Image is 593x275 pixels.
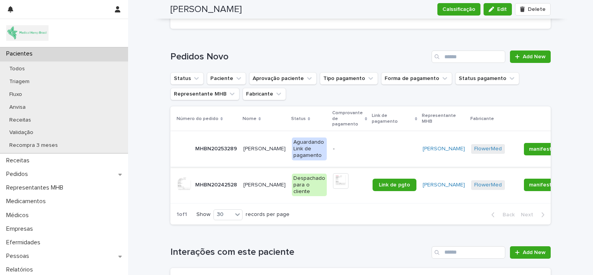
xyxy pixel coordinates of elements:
[528,7,546,12] span: Delete
[332,109,363,129] p: Comprovante de pagamento
[474,182,502,188] a: FlowerMed
[170,131,572,167] tr: MHBN20253289MHBN20253289 [PERSON_NAME][PERSON_NAME] Aguardando Link de pagamento-[PERSON_NAME] Fl...
[207,72,246,85] button: Paciente
[523,250,546,255] span: Add New
[470,115,494,123] p: Fabricante
[291,115,306,123] p: Status
[170,4,242,15] h2: [PERSON_NAME]
[524,143,560,155] button: manifesto
[372,111,413,126] p: Link de pagamento
[373,179,416,191] a: Link de pgto
[3,171,34,178] p: Pedidos
[379,182,410,188] span: Link de pgto
[195,144,239,152] p: MHBN20253289
[381,72,452,85] button: Forma de pagamento
[442,5,475,13] span: Calssificação
[3,50,39,57] p: Pacientes
[3,252,35,260] p: Pessoas
[484,3,512,16] button: Edit
[3,212,35,219] p: Médicos
[170,167,572,203] tr: MHBN20242528MHBN20242528 [PERSON_NAME][PERSON_NAME] Despachado para o clienteLink de pgto[PERSON_...
[518,211,551,218] button: Next
[3,104,32,111] p: Anvisa
[432,50,505,63] input: Search
[437,3,480,16] button: Calssificação
[170,205,193,224] p: 1 of 1
[3,66,31,72] p: Todos
[246,211,290,218] p: records per page
[3,78,36,85] p: Triagem
[523,54,546,59] span: Add New
[214,211,232,219] div: 30
[3,117,37,124] p: Receitas
[243,88,286,100] button: Fabricante
[292,137,327,160] div: Aguardando Link de pagamento
[3,225,39,233] p: Empresas
[524,179,560,191] button: manifesto
[243,115,257,123] p: Nome
[170,247,428,258] h1: Interações com este paciente
[3,129,40,136] p: Validação
[485,211,518,218] button: Back
[333,146,366,152] p: -
[243,180,287,188] p: Luiz Roberto Koschinik
[195,180,239,188] p: MHBN20242528
[510,246,551,259] a: Add New
[6,25,49,41] img: 4SJayOo8RSQX0lnsmxob
[521,212,538,218] span: Next
[170,51,428,63] h1: Pedidos Novo
[3,142,64,149] p: Recompra 3 meses
[3,157,36,164] p: Receitas
[320,72,378,85] button: Tipo pagamento
[455,72,519,85] button: Status pagamento
[423,182,465,188] a: [PERSON_NAME]
[529,181,555,189] span: manifesto
[510,50,551,63] a: Add New
[292,174,327,196] div: Despachado para o cliente
[3,239,47,246] p: Efermidades
[529,145,555,153] span: manifesto
[498,212,515,218] span: Back
[515,3,551,16] button: Delete
[423,146,465,152] a: [PERSON_NAME]
[170,88,239,100] button: Representante MHB
[243,144,287,152] p: Luiz Roberto Koschinik
[177,115,218,123] p: Número do pedido
[497,7,507,12] span: Edit
[196,211,210,218] p: Show
[3,91,28,98] p: Fluxo
[432,246,505,259] input: Search
[474,146,502,152] a: FlowerMed
[3,198,52,205] p: Medicamentos
[249,72,317,85] button: Aprovação paciente
[3,266,39,273] p: Relatórios
[422,111,466,126] p: Representante MHB
[170,72,204,85] button: Status
[3,184,69,191] p: Representantes MHB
